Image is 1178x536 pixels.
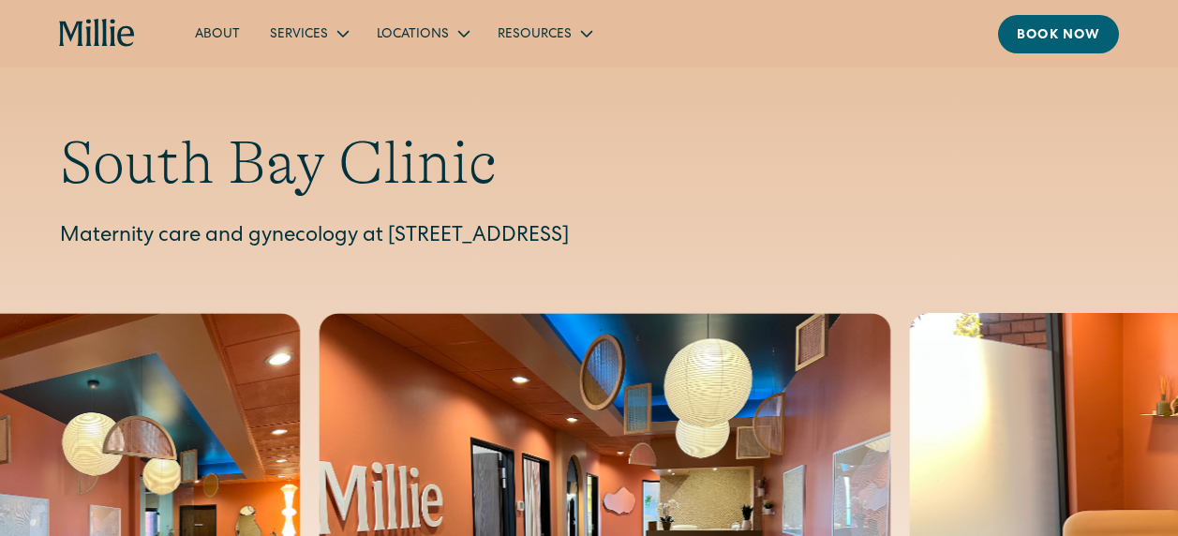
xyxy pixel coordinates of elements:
[1017,26,1100,46] div: Book now
[60,127,1118,200] h1: South Bay Clinic
[498,25,572,45] div: Resources
[180,18,255,49] a: About
[483,18,605,49] div: Resources
[377,25,449,45] div: Locations
[362,18,483,49] div: Locations
[255,18,362,49] div: Services
[270,25,328,45] div: Services
[59,19,135,49] a: home
[60,222,1118,253] p: Maternity care and gynecology at [STREET_ADDRESS]
[998,15,1119,53] a: Book now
